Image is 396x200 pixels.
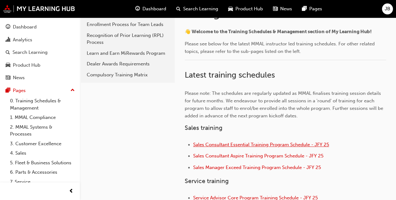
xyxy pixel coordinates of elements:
span: guage-icon [6,24,10,30]
span: up-icon [70,86,75,95]
a: Search Learning [3,47,77,58]
span: chart-icon [6,37,10,43]
div: Product Hub [13,62,40,69]
span: search-icon [6,50,10,55]
span: Please note: The schedules are regularly updated as MMAL finalises training session details for f... [185,90,384,119]
a: Compulsory Training Matrix [84,69,172,80]
span: Latest training schedules [185,70,275,80]
a: 7. Service [8,177,77,187]
a: Dashboard [3,21,77,33]
span: Search Learning [183,5,218,13]
a: 1. MMAL Compliance [8,113,77,122]
a: Sales Manager Exceed Training Program Schedule - JFY 25 [193,165,321,170]
span: Product Hub [235,5,263,13]
a: pages-iconPages [297,3,327,15]
span: 👋 Welcome to the Training Schedules & Management section of My Learning Hub! [185,29,372,34]
div: Analytics [13,36,32,44]
span: Dashboard [142,5,166,13]
a: guage-iconDashboard [130,3,171,15]
a: Analytics [3,34,77,46]
div: Dashboard [13,23,37,31]
button: JB [382,3,393,14]
a: 6. Parts & Accessories [8,167,77,177]
a: Recognition of Prior Learning (RPL) Process [84,30,172,48]
a: 2. MMAL Systems & Processes [8,122,77,139]
a: Product Hub [3,59,77,71]
a: Sales Consultant Essential Training Program Schedule - JFY 25 [193,142,329,147]
button: DashboardAnalyticsSearch LearningProduct HubNews [3,20,77,85]
a: car-iconProduct Hub [223,3,268,15]
a: news-iconNews [268,3,297,15]
button: Pages [3,85,77,96]
a: Dealer Awards Requirements [84,59,172,69]
span: search-icon [176,5,181,13]
a: 0. Training Schedules & Management [8,96,77,113]
span: pages-icon [302,5,307,13]
span: car-icon [6,63,10,68]
img: mmal [3,5,75,13]
span: news-icon [6,75,10,81]
div: Dealer Awards Requirements [87,60,169,68]
a: search-iconSearch Learning [171,3,223,15]
div: Search Learning [13,49,48,56]
span: JB [385,5,390,13]
div: Recognition of Prior Learning (RPL) Process [87,32,169,46]
a: Learn and Earn MiRewards Program [84,48,172,59]
a: 3. Customer Excellence [8,139,77,149]
span: News [280,5,292,13]
div: Pages [13,87,26,94]
span: guage-icon [135,5,140,13]
span: prev-icon [69,187,74,195]
span: Service training [185,177,229,185]
a: Sales Consultant Aspire Training Program Schedule - JFY 25 [193,153,323,159]
a: 4. Sales [8,148,77,158]
span: Pages [309,5,322,13]
span: pages-icon [6,88,10,94]
div: Enrollment Process for Team Leads [87,21,169,28]
a: 5. Fleet & Business Solutions [8,158,77,168]
span: car-icon [228,5,233,13]
a: Enrollment Process for Team Leads [84,19,172,30]
span: news-icon [273,5,278,13]
span: Sales training [185,124,223,131]
div: Compulsory Training Matrix [87,71,169,79]
div: Learn and Earn MiRewards Program [87,50,169,57]
a: News [3,72,77,84]
span: Please see below for the latest MMAL instructor led training schedules. For other related topics,... [185,41,376,54]
div: News [13,74,25,81]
